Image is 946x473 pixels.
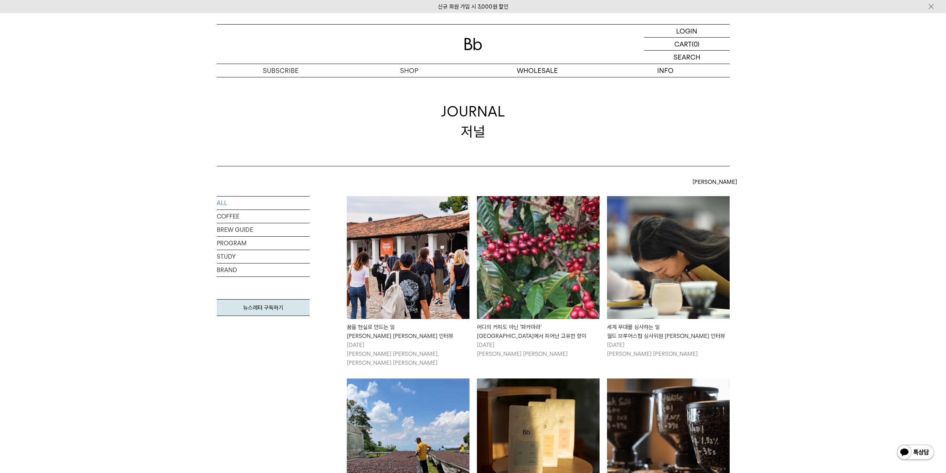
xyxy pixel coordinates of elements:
[644,25,730,38] a: LOGIN
[347,196,469,319] img: 꿈을 현실로 만드는 일빈보야지 탁승희 대표 인터뷰
[347,196,469,367] a: 꿈을 현실로 만드는 일빈보야지 탁승희 대표 인터뷰 꿈을 현실로 만드는 일[PERSON_NAME] [PERSON_NAME] 인터뷰 [DATE][PERSON_NAME] [PERS...
[601,64,730,77] p: INFO
[477,196,600,358] a: 어디의 커피도 아닌 '파카마라'엘살바도르에서 피어난 고유한 향미 어디의 커피도 아닌 '파카마라'[GEOGRAPHIC_DATA]에서 피어난 고유한 향미 [DATE][PERSON...
[217,299,310,316] a: 뉴스레터 구독하기
[438,3,508,10] a: 신규 회원 가입 시 3,000원 할인
[347,341,469,367] p: [DATE] [PERSON_NAME] [PERSON_NAME], [PERSON_NAME] [PERSON_NAME]
[217,210,310,223] a: COFFEE
[607,323,730,341] div: 세계 무대를 심사하는 일 월드 브루어스컵 심사위원 [PERSON_NAME] 인터뷰
[217,263,310,277] a: BRAND
[473,64,601,77] p: WHOLESALE
[217,196,310,210] a: ALL
[692,178,737,186] span: [PERSON_NAME]
[217,64,345,77] a: SUBSCRIBE
[644,38,730,51] a: CART (0)
[347,323,469,341] div: 꿈을 현실로 만드는 일 [PERSON_NAME] [PERSON_NAME] 인터뷰
[607,196,730,319] img: 세계 무대를 심사하는 일월드 브루어스컵 심사위원 크리스티 인터뷰
[441,102,505,141] div: JOURNAL 저널
[345,64,473,77] a: SHOP
[674,38,692,50] p: CART
[607,341,730,358] p: [DATE] [PERSON_NAME] [PERSON_NAME]
[477,341,600,358] p: [DATE] [PERSON_NAME] [PERSON_NAME]
[676,25,697,37] p: LOGIN
[692,38,700,50] p: (0)
[477,196,600,319] img: 어디의 커피도 아닌 '파카마라'엘살바도르에서 피어난 고유한 향미
[464,38,482,50] img: 로고
[217,223,310,236] a: BREW GUIDE
[477,323,600,341] div: 어디의 커피도 아닌 '파카마라' [GEOGRAPHIC_DATA]에서 피어난 고유한 향미
[674,51,700,64] p: SEARCH
[217,237,310,250] a: PROGRAM
[217,250,310,263] a: STUDY
[607,196,730,358] a: 세계 무대를 심사하는 일월드 브루어스컵 심사위원 크리스티 인터뷰 세계 무대를 심사하는 일월드 브루어스컵 심사위원 [PERSON_NAME] 인터뷰 [DATE][PERSON_NA...
[896,444,935,462] img: 카카오톡 채널 1:1 채팅 버튼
